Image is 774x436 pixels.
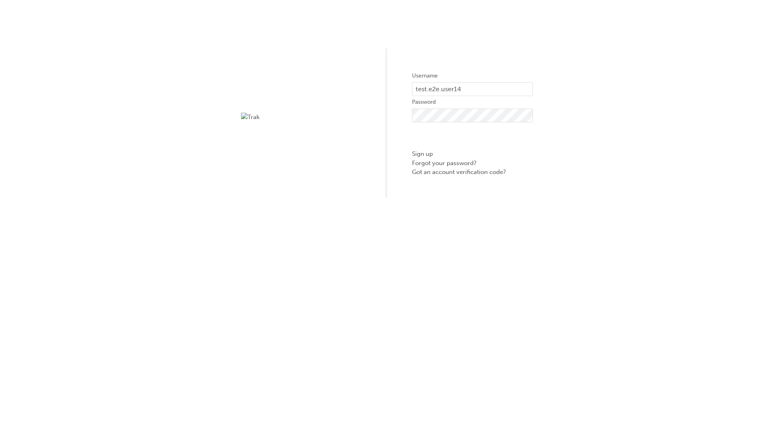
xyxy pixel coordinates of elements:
[412,168,533,177] a: Got an account verification code?
[412,97,533,107] label: Password
[412,149,533,159] a: Sign up
[412,128,533,144] button: Sign In
[412,159,533,168] a: Forgot your password?
[412,71,533,81] label: Username
[412,82,533,96] input: Username
[241,113,362,122] img: Trak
